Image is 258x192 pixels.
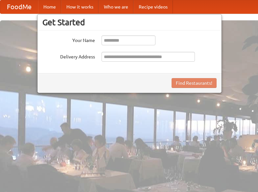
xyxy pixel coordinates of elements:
[42,17,217,27] h3: Get Started
[172,78,217,88] button: Find Restaurants!
[42,35,95,44] label: Your Name
[38,0,61,13] a: Home
[42,52,95,60] label: Delivery Address
[99,0,133,13] a: Who we are
[133,0,173,13] a: Recipe videos
[0,0,38,13] a: FoodMe
[61,0,99,13] a: How it works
